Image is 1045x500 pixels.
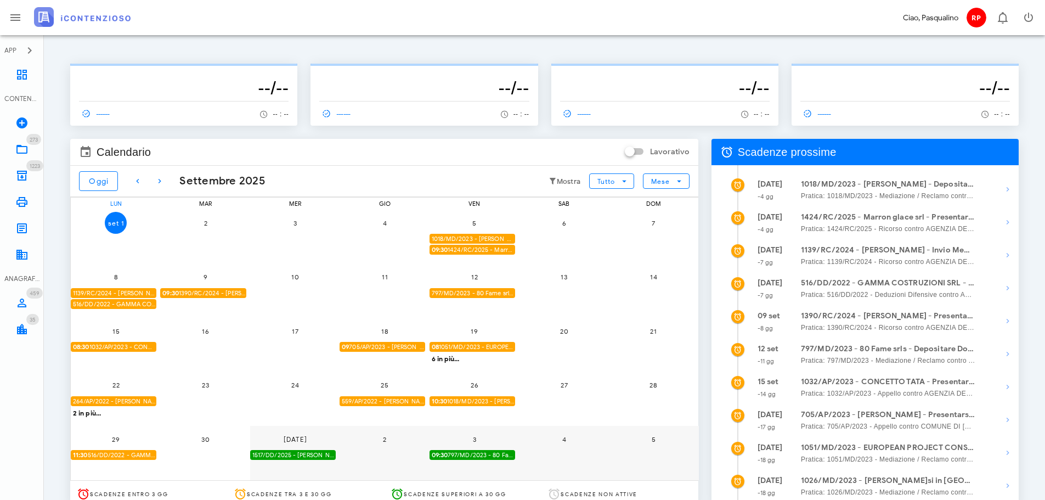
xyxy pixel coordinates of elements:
[71,407,161,417] div: 2 in più...
[284,381,306,389] span: 24
[642,428,664,450] button: 5
[642,374,664,396] button: 28
[374,219,396,227] span: 4
[464,219,485,227] span: 5
[105,435,127,443] span: 29
[642,435,664,443] span: 5
[758,456,776,464] small: -18 gg
[801,421,975,432] span: Pratica: 705/AP/2023 - Appello contro COMUNE DI [GEOGRAPHIC_DATA] (Udienza)
[71,299,156,310] div: 516/DD/2022 - GAMMA COSTRUZIONI SRL - Depositare Documenti per Udienza
[88,177,109,186] span: Oggi
[105,374,127,396] button: 22
[247,491,332,498] span: Scadenze tra 3 e 30 gg
[71,288,156,299] div: 1139/RC/2024 - [PERSON_NAME] - Invio Memorie per Udienza
[553,428,575,450] button: 4
[30,136,38,143] span: 273
[589,173,634,189] button: Tutto
[758,344,779,353] strong: 12 set
[195,273,217,281] span: 9
[758,390,776,398] small: -14 gg
[284,327,306,335] span: 17
[374,327,396,335] span: 18
[553,435,575,443] span: 4
[195,212,217,234] button: 2
[79,68,289,77] p: --------------
[342,342,425,352] span: 705/AP/2023 - [PERSON_NAME] - Presentarsi in Udienza
[997,277,1019,299] button: Mostra dettagli
[432,245,515,255] span: 1424/RC/2025 - Marron glace srl - Presentarsi in Udienza
[758,193,774,200] small: -4 gg
[273,110,289,118] span: -- : --
[79,77,289,99] h3: --/--
[801,475,975,487] strong: 1026/MD/2023 - [PERSON_NAME]si in [GEOGRAPHIC_DATA]
[73,451,88,459] strong: 11:30
[105,428,127,450] button: 29
[758,357,775,365] small: -11 gg
[642,212,664,234] button: 7
[4,274,39,284] div: ANAGRAFICA
[195,219,217,227] span: 2
[319,77,529,99] h3: --/--
[374,428,396,450] button: 2
[758,226,774,233] small: -4 gg
[430,234,515,244] div: 1018/MD/2023 - [PERSON_NAME] - Depositare Documenti per Udienza
[30,316,36,323] span: 35
[340,198,430,210] div: gio
[758,179,783,189] strong: [DATE]
[90,491,168,498] span: Scadenze entro 3 gg
[340,396,425,407] div: 559/AP/2022 - [PERSON_NAME] - Depositare Documenti per Udienza
[997,178,1019,200] button: Mostra dettagli
[430,353,519,363] div: 6 in più...
[464,273,485,281] span: 12
[561,491,637,498] span: Scadenze non attive
[642,266,664,288] button: 14
[464,428,485,450] button: 3
[374,435,396,443] span: 2
[758,278,783,288] strong: [DATE]
[758,324,773,332] small: -8 gg
[642,327,664,335] span: 21
[195,435,217,443] span: 30
[801,322,975,333] span: Pratica: 1390/RC/2024 - Ricorso contro AGENZIA DELLE ENTRATE - RISCOSSIONE (Udienza)
[105,273,127,281] span: 8
[195,428,217,450] button: 30
[105,212,127,234] button: set 1
[464,212,485,234] button: 5
[283,435,307,443] span: [DATE]
[801,310,975,322] strong: 1390/RC/2024 - [PERSON_NAME] - Presentarsi in Udienza
[342,343,349,351] strong: 09
[374,381,396,389] span: 25
[160,198,250,210] div: mar
[319,109,351,119] span: ------
[374,266,396,288] button: 11
[903,12,958,24] div: Ciao, Pasqualino
[758,245,783,255] strong: [DATE]
[758,476,783,485] strong: [DATE]
[432,343,439,351] strong: 08
[553,320,575,342] button: 20
[374,273,396,281] span: 11
[432,450,515,460] span: 797/MD/2023 - 80 Fame srls - Presentarsi in Udienza
[79,106,115,121] a: ------
[553,327,575,335] span: 20
[105,266,127,288] button: 8
[374,212,396,234] button: 4
[34,7,131,27] img: logo-text-2x.png
[73,343,89,351] strong: 08:30
[432,396,515,407] span: 1018/MD/2023 - [PERSON_NAME]si in Udienza
[553,381,575,389] span: 27
[989,4,1015,31] button: Distintivo
[284,273,306,281] span: 10
[319,106,355,121] a: ------
[79,171,118,191] button: Oggi
[758,291,773,299] small: -7 gg
[801,190,975,201] span: Pratica: 1018/MD/2023 - Mediazione / Reclamo contro AGENZIA DELLE ENTRATE - RISCOSSIONE (Udienza)
[801,355,975,366] span: Pratica: 797/MD/2023 - Mediazione / Reclamo contro AGENZIA DELLE ENTRATE - RISCOSSIONE (Udienza)
[284,266,306,288] button: 10
[195,266,217,288] button: 9
[79,109,111,119] span: ------
[758,311,781,321] strong: 09 set
[738,143,837,161] span: Scadenze prossime
[284,374,306,396] button: 24
[560,106,596,121] a: ------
